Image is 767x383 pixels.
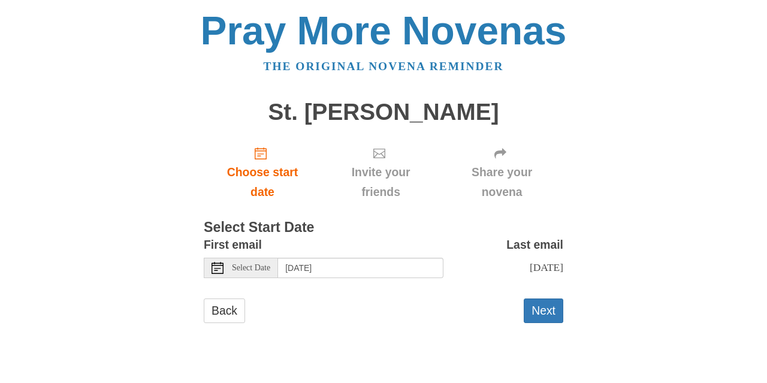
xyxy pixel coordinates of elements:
[204,235,262,255] label: First email
[204,220,563,236] h3: Select Start Date
[201,8,567,53] a: Pray More Novenas
[204,298,245,323] a: Back
[524,298,563,323] button: Next
[321,137,440,208] div: Click "Next" to confirm your start date first.
[264,60,504,73] a: The original novena reminder
[506,235,563,255] label: Last email
[216,162,309,202] span: Choose start date
[452,162,551,202] span: Share your novena
[333,162,428,202] span: Invite your friends
[530,261,563,273] span: [DATE]
[232,264,270,272] span: Select Date
[440,137,563,208] div: Click "Next" to confirm your start date first.
[204,137,321,208] a: Choose start date
[204,99,563,125] h1: St. [PERSON_NAME]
